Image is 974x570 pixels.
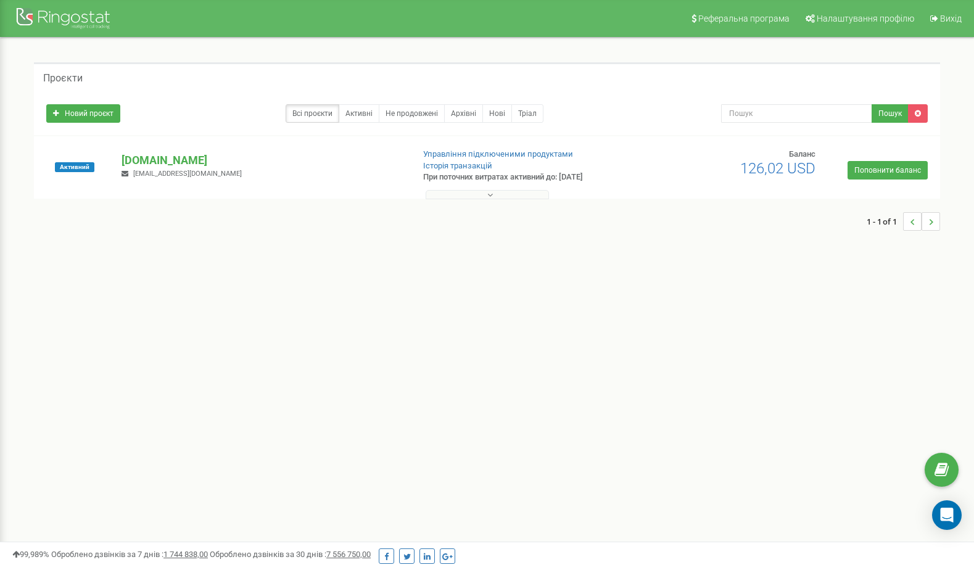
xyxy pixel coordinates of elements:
[872,104,909,123] button: Пошук
[848,161,928,180] a: Поповнити баланс
[940,14,962,23] span: Вихід
[932,500,962,530] div: Open Intercom Messenger
[482,104,512,123] a: Нові
[326,550,371,559] u: 7 556 750,00
[55,162,94,172] span: Активний
[122,152,403,168] p: [DOMAIN_NAME]
[789,149,815,159] span: Баланс
[12,550,49,559] span: 99,989%
[423,149,573,159] a: Управління підключеними продуктами
[867,200,940,243] nav: ...
[423,171,630,183] p: При поточних витратах активний до: [DATE]
[46,104,120,123] a: Новий проєкт
[721,104,872,123] input: Пошук
[444,104,483,123] a: Архівні
[163,550,208,559] u: 1 744 838,00
[133,170,242,178] span: [EMAIL_ADDRESS][DOMAIN_NAME]
[740,160,815,177] span: 126,02 USD
[867,212,903,231] span: 1 - 1 of 1
[339,104,379,123] a: Активні
[51,550,208,559] span: Оброблено дзвінків за 7 днів :
[817,14,914,23] span: Налаштування профілю
[43,73,83,84] h5: Проєкти
[210,550,371,559] span: Оброблено дзвінків за 30 днів :
[511,104,543,123] a: Тріал
[286,104,339,123] a: Всі проєкти
[698,14,790,23] span: Реферальна програма
[423,161,492,170] a: Історія транзакцій
[379,104,445,123] a: Не продовжені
